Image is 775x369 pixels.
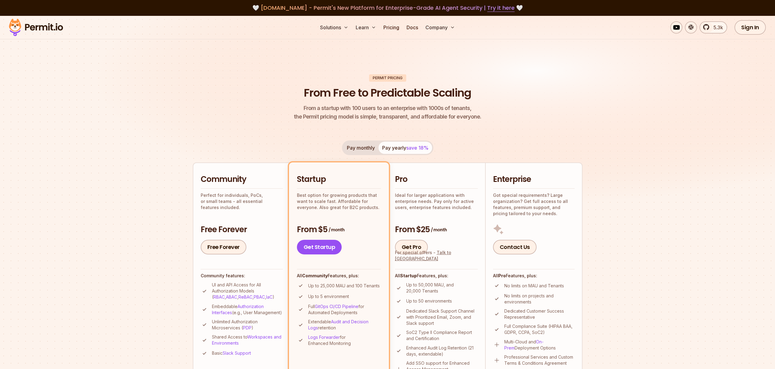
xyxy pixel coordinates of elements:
[406,345,478,357] p: Enhanced Audit Log Retention (21 days, extendable)
[308,319,381,331] p: Extendable retention
[381,21,402,34] a: Pricing
[308,334,381,346] p: for Enhanced Monitoring
[395,250,478,262] div: For special offers -
[266,294,273,300] a: IaC
[201,224,283,235] h3: Free Forever
[343,142,379,154] button: Pay monthly
[504,354,575,366] p: Professional Services and Custom Terms & Conditions Agreement
[504,339,575,351] p: Multi-Cloud and Deployment Options
[404,21,421,34] a: Docs
[487,4,515,12] a: Try it here
[201,192,283,211] p: Perfect for individuals, PoCs, or small teams - all essential features included.
[308,283,380,289] p: Up to 25,000 MAU and 100 Tenants
[212,282,283,300] p: UI and API Access for All Authorization Models ( , , , , )
[400,273,417,278] strong: Startup
[406,282,478,294] p: Up to 50,000 MAU, and 20,000 Tenants
[213,294,225,300] a: RBAC
[6,17,66,38] img: Permit logo
[329,227,344,233] span: / month
[423,21,457,34] button: Company
[212,319,283,331] p: Unlimited Authorization Microservices ( )
[297,240,342,254] a: Get Startup
[201,240,246,254] a: Free Forever
[308,303,381,316] p: Full for Automated Deployments
[297,273,381,279] h4: All Features, plus:
[212,350,251,356] p: Basic
[315,304,358,309] a: GitOps CI/CD Pipeline
[699,21,727,34] a: 5.3k
[493,174,575,185] h2: Enterprise
[498,273,506,278] strong: Pro
[504,293,575,305] p: No limits on projects and environments
[243,325,252,330] a: PDP
[395,273,478,279] h4: All Features, plus:
[304,85,471,101] h1: From Free to Predictable Scaling
[493,240,537,254] a: Contact Us
[369,74,406,82] div: Permit Pricing
[504,308,575,320] p: Dedicated Customer Success Representative
[406,308,478,326] p: Dedicated Slack Support Channel with Prioritized Email, Zoom, and Slack support
[261,4,515,12] span: [DOMAIN_NAME] - Permit's New Platform for Enterprise-Grade AI Agent Security |
[226,294,237,300] a: ABAC
[297,174,381,185] h2: Startup
[308,335,340,340] a: Logs Forwarder
[297,224,381,235] h3: From $5
[395,174,478,185] h2: Pro
[294,104,481,112] span: From a startup with 100 users to an enterprise with 1000s of tenants,
[504,339,544,350] a: On-Prem
[254,294,265,300] a: PBAC
[223,350,251,356] a: Slack Support
[395,224,478,235] h3: From $25
[212,304,264,315] a: Authorization Interfaces
[294,104,481,121] p: the Permit pricing model is simple, transparent, and affordable for everyone.
[201,273,283,279] h4: Community features:
[395,240,428,254] a: Get Pro
[431,227,447,233] span: / month
[201,174,283,185] h2: Community
[504,283,564,289] p: No limits on MAU and Tenants
[493,273,575,279] h4: All Features, plus:
[297,192,381,211] p: Best option for growing products that want to scale fast. Affordable for everyone. Also great for...
[15,4,760,12] div: 🤍 🤍
[302,273,328,278] strong: Community
[734,20,766,35] a: Sign In
[504,323,575,335] p: Full Compliance Suite (HIPAA BAA, GDPR, CCPA, SoC2)
[238,294,252,300] a: ReBAC
[395,192,478,211] p: Ideal for larger applications with enterprise needs. Pay only for active users, enterprise featur...
[406,329,478,342] p: SoC2 Type II Compliance Report and Certification
[493,192,575,217] p: Got special requirements? Large organization? Get full access to all features, premium support, a...
[318,21,351,34] button: Solutions
[353,21,379,34] button: Learn
[308,293,349,300] p: Up to 5 environment
[406,298,452,304] p: Up to 50 environments
[212,334,283,346] p: Shared Access to
[710,24,723,31] span: 5.3k
[308,319,368,330] a: Audit and Decision Logs
[212,303,283,316] p: Embeddable (e.g., User Management)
